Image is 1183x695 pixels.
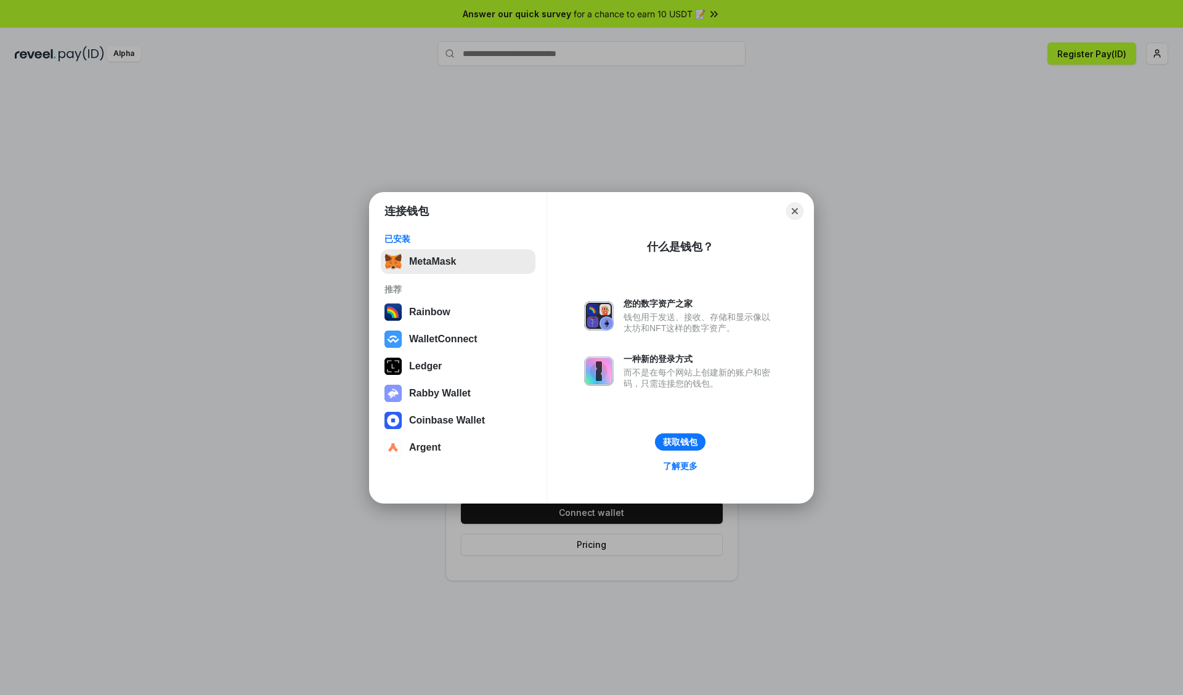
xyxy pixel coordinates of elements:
[409,334,478,345] div: WalletConnect
[381,381,535,406] button: Rabby Wallet
[384,439,402,456] img: svg+xml,%3Csvg%20width%3D%2228%22%20height%3D%2228%22%20viewBox%3D%220%200%2028%2028%22%20fill%3D...
[663,436,697,448] div: 获取钱包
[786,203,803,220] button: Close
[584,356,614,386] img: svg+xml,%3Csvg%20xmlns%3D%22http%3A%2F%2Fwww.w3.org%2F2000%2Fsvg%22%20fill%3D%22none%22%20viewBox...
[381,327,535,352] button: WalletConnect
[381,300,535,324] button: Rainbow
[381,354,535,379] button: Ledger
[384,284,532,295] div: 推荐
[381,435,535,460] button: Argent
[647,239,713,254] div: 什么是钱包？
[384,253,402,270] img: svg+xml,%3Csvg%20fill%3D%22none%22%20height%3D%2233%22%20viewBox%3D%220%200%2035%2033%22%20width%...
[384,303,402,321] img: svg+xml,%3Csvg%20width%3D%22120%22%20height%3D%22120%22%20viewBox%3D%220%200%20120%20120%22%20fil...
[384,385,402,402] img: svg+xml,%3Csvg%20xmlns%3D%22http%3A%2F%2Fwww.w3.org%2F2000%2Fsvg%22%20fill%3D%22none%22%20viewBox...
[409,307,450,318] div: Rainbow
[384,331,402,348] img: svg+xml,%3Csvg%20width%3D%2228%22%20height%3D%2228%22%20viewBox%3D%220%200%2028%2028%22%20fill%3D...
[409,442,441,453] div: Argent
[384,233,532,244] div: 已安装
[624,367,776,389] div: 而不是在每个网站上创建新的账户和密码，只需连接您的钱包。
[384,412,402,429] img: svg+xml,%3Csvg%20width%3D%2228%22%20height%3D%2228%22%20viewBox%3D%220%200%2028%2028%22%20fill%3D...
[584,301,614,331] img: svg+xml,%3Csvg%20xmlns%3D%22http%3A%2F%2Fwww.w3.org%2F2000%2Fsvg%22%20fill%3D%22none%22%20viewBox...
[384,204,429,219] h1: 连接钱包
[663,460,697,472] div: 了解更多
[409,256,456,267] div: MetaMask
[624,311,776,334] div: 钱包用于发送、接收、存储和显示像以太坊和NFT这样的数字资产。
[409,415,485,426] div: Coinbase Wallet
[624,353,776,364] div: 一种新的登录方式
[409,388,471,399] div: Rabby Wallet
[384,358,402,375] img: svg+xml,%3Csvg%20xmlns%3D%22http%3A%2F%2Fwww.w3.org%2F2000%2Fsvg%22%20width%3D%2228%22%20height%3...
[624,298,776,309] div: 您的数字资产之家
[381,249,535,274] button: MetaMask
[655,433,705,451] button: 获取钱包
[381,408,535,433] button: Coinbase Wallet
[409,361,442,372] div: Ledger
[656,458,705,474] a: 了解更多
